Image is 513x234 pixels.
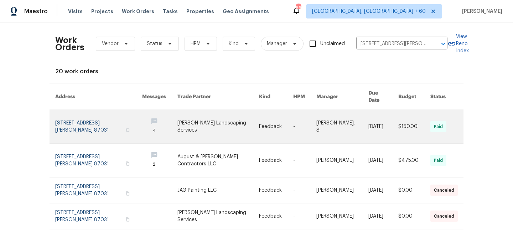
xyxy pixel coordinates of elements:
td: [PERSON_NAME] [311,203,363,229]
span: HPM [191,40,201,47]
td: [PERSON_NAME] Landscaping Services [172,203,253,229]
th: Due Date [363,84,393,110]
span: [GEOGRAPHIC_DATA], [GEOGRAPHIC_DATA] + 60 [312,8,426,15]
span: Geo Assignments [223,8,269,15]
td: August & [PERSON_NAME] Contractors LLC [172,144,253,177]
input: Enter in an address [356,38,427,49]
td: JAG Painting LLC [172,177,253,203]
th: Trade Partner [172,84,253,110]
span: Kind [229,40,239,47]
td: [PERSON_NAME] [311,144,363,177]
span: Manager [267,40,287,47]
span: Vendor [102,40,119,47]
th: Address [50,84,136,110]
span: Visits [68,8,83,15]
span: Projects [91,8,113,15]
span: Status [147,40,162,47]
button: Open [438,39,448,49]
td: [PERSON_NAME]. S [311,110,363,144]
button: Copy Address [124,216,131,223]
td: Feedback [253,144,287,177]
span: Unclaimed [320,40,345,48]
button: Copy Address [124,127,131,133]
span: Properties [186,8,214,15]
div: 665 [296,4,301,11]
th: Messages [136,84,172,110]
div: 20 work orders [55,68,458,75]
td: - [287,177,311,203]
td: - [287,144,311,177]
span: [PERSON_NAME] [459,8,502,15]
td: [PERSON_NAME] Landscaping Services [172,110,253,144]
button: Copy Address [124,190,131,197]
td: Feedback [253,203,287,229]
span: Maestro [24,8,48,15]
td: [PERSON_NAME] [311,177,363,203]
th: Status [425,84,463,110]
button: Copy Address [124,160,131,167]
h2: Work Orders [55,37,84,51]
td: Feedback [253,110,287,144]
td: Feedback [253,177,287,203]
td: - [287,203,311,229]
span: Work Orders [122,8,154,15]
th: Budget [393,84,425,110]
th: Kind [253,84,287,110]
span: Tasks [163,9,178,14]
th: Manager [311,84,363,110]
th: HPM [287,84,311,110]
a: View Reno Index [447,33,469,54]
td: - [287,110,311,144]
